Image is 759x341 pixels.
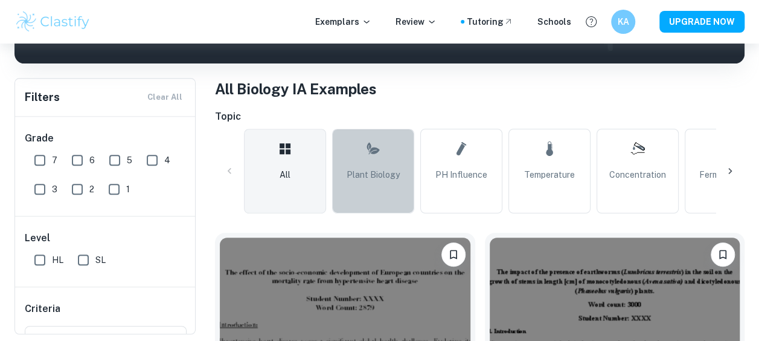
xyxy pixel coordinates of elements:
button: KA [611,10,635,34]
button: Bookmark [711,242,735,267]
p: Review [396,15,437,28]
span: 3 [52,183,57,196]
h6: Level [25,231,187,245]
span: 1 [126,183,130,196]
h6: Filters [25,89,60,106]
h6: Grade [25,131,187,146]
span: 2 [89,183,94,196]
span: Temperature [524,168,575,181]
span: SL [95,253,106,267]
span: 7 [52,154,57,167]
button: Help and Feedback [581,11,601,32]
a: Tutoring [467,15,513,28]
span: 4 [164,154,170,167]
h6: Criteria [25,302,60,316]
h6: Topic [215,109,745,124]
img: Clastify logo [14,10,91,34]
span: 5 [127,154,132,167]
button: UPGRADE NOW [659,11,745,33]
h1: All Biology IA Examples [215,78,745,100]
span: Fermentation [699,168,752,181]
span: Concentration [609,168,666,181]
span: 6 [89,154,95,167]
h6: KA [616,15,630,28]
span: HL [52,253,63,267]
p: Exemplars [315,15,371,28]
span: pH Influence [435,168,487,181]
span: Plant Biology [347,168,400,181]
button: Bookmark [441,242,466,267]
a: Schools [537,15,571,28]
span: All [280,168,290,181]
